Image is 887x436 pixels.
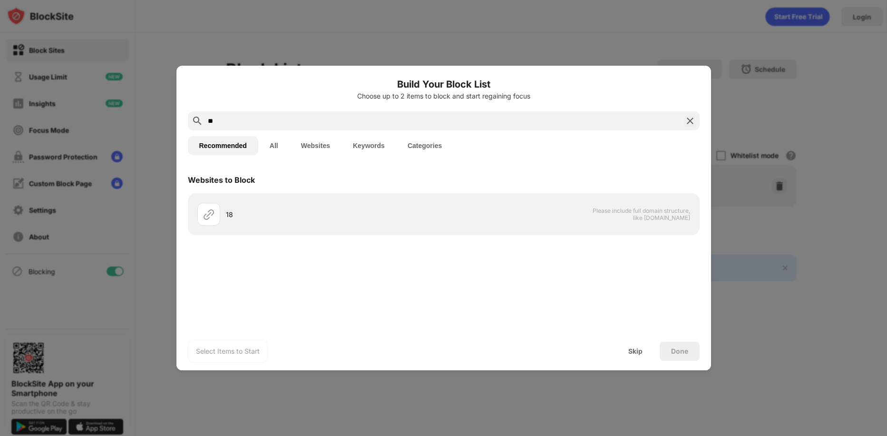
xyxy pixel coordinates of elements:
[628,347,643,355] div: Skip
[592,207,690,221] span: Please include full domain structure, like [DOMAIN_NAME]
[188,92,700,100] div: Choose up to 2 items to block and start regaining focus
[188,136,258,155] button: Recommended
[396,136,453,155] button: Categories
[196,347,260,356] div: Select Items to Start
[290,136,341,155] button: Websites
[341,136,396,155] button: Keywords
[188,77,700,91] h6: Build Your Block List
[203,208,214,220] img: url.svg
[226,209,444,219] div: 18
[188,175,255,185] div: Websites to Block
[671,347,688,355] div: Done
[192,115,203,127] img: search.svg
[684,115,696,127] img: search-close
[258,136,290,155] button: All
